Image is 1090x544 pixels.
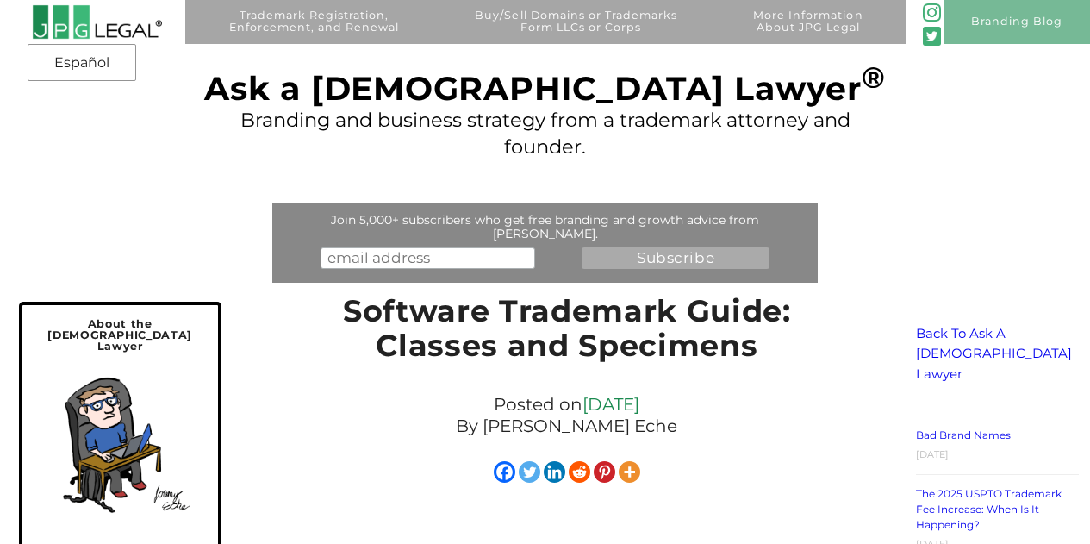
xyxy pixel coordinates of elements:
a: Buy/Sell Domains or Trademarks– Form LLCs or Corps [443,9,710,53]
img: 2016-logo-black-letters-3-r.png [32,4,163,40]
img: glyph-logo_May2016-green3-90.png [923,3,941,22]
a: Bad Brand Names [916,428,1011,441]
time: [DATE] [916,448,949,460]
input: Subscribe [582,247,769,269]
a: [DATE] [582,394,639,415]
a: Pinterest [594,461,615,483]
a: Linkedin [544,461,565,483]
a: More InformationAbout JPG Legal [720,9,895,53]
a: More [619,461,640,483]
div: Join 5,000+ subscribers who get free branding and growth advice from [PERSON_NAME]. [277,213,813,241]
span: About the [DEMOGRAPHIC_DATA] Lawyer [47,317,192,352]
a: Reddit [569,461,590,483]
a: Español [33,47,131,78]
img: Twitter_Social_Icon_Rounded_Square_Color-mid-green3-90.png [923,27,941,45]
input: email address [321,247,535,269]
a: Twitter [519,461,540,483]
img: Self-portrait of Jeremy in his home office. [38,361,202,525]
a: Trademark Registration,Enforcement, and Renewal [196,9,432,53]
h1: Software Trademark Guide: Classes and Specimens [327,294,807,372]
a: The 2025 USPTO Trademark Fee Increase: When Is It Happening? [916,487,1062,531]
div: Posted on [327,390,807,441]
a: Facebook [494,461,515,483]
a: Back To Ask A [DEMOGRAPHIC_DATA] Lawyer [916,325,1072,382]
p: By [PERSON_NAME] Eche [335,416,798,437]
